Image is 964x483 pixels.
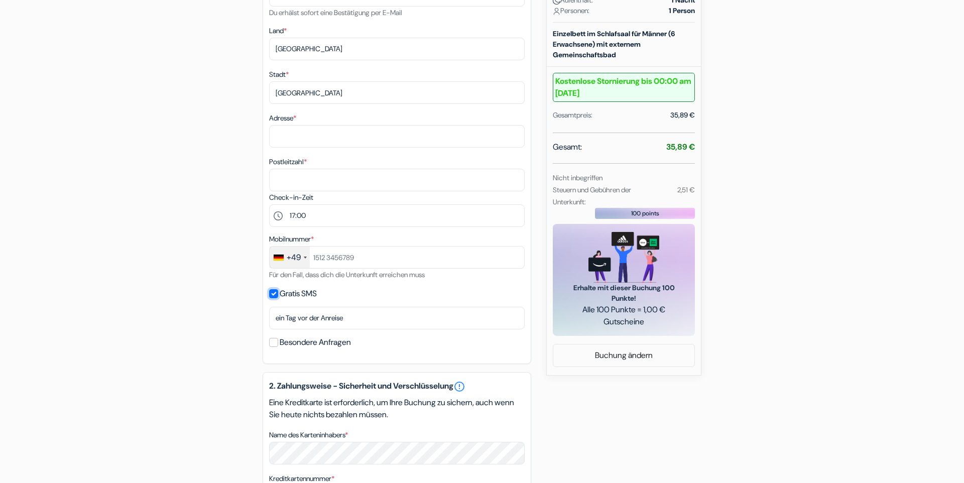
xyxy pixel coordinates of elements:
[269,8,402,17] small: Du erhälst sofort eine Bestätigung per E-Mail
[553,73,695,102] b: Kostenlose Stornierung bis 00:00 am [DATE]
[269,381,525,393] h5: 2. Zahlungsweise - Sicherheit und Verschlüsselung
[553,8,560,15] img: user_icon.svg
[553,141,582,153] span: Gesamt:
[269,192,313,203] label: Check-in-Zeit
[280,287,317,301] label: Gratis SMS
[565,283,683,304] span: Erhalte mit dieser Buchung 100 Punkte!
[670,110,695,120] div: 35,89 €
[553,29,675,59] b: Einzelbett im Schlafsaal für Männer (6 Erwachsene) mit externem Gemeinschaftsbad
[666,142,695,152] strong: 35,89 €
[631,209,659,218] span: 100 points
[677,185,695,194] small: 2,51 €
[269,246,525,269] input: 1512 3456789
[270,247,310,268] div: Germany (Deutschland): +49
[269,113,296,124] label: Adresse
[553,346,694,365] a: Buchung ändern
[553,110,592,120] div: Gesamtpreis:
[565,304,683,328] span: Alle 100 Punkte = 1,00 € Gutscheine
[269,430,348,440] label: Name des Karteninhabers
[588,232,659,283] img: gift_card_hero_new.png
[269,157,307,167] label: Postleitzahl
[553,185,631,206] small: Steuern und Gebühren der Unterkunft:
[453,381,465,393] a: error_outline
[269,270,425,279] small: Für den Fall, dass dich die Unterkunft erreichen muss
[269,26,287,36] label: Land
[269,69,289,80] label: Stadt
[669,6,695,16] strong: 1 Person
[553,6,589,16] span: Personen:
[280,335,351,349] label: Besondere Anfragen
[269,234,314,245] label: Mobilnummer
[287,252,301,264] div: +49
[269,397,525,421] p: Eine Kreditkarte ist erforderlich, um Ihre Buchung zu sichern, auch wenn Sie heute nichts bezahle...
[553,173,602,182] small: Nicht inbegriffen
